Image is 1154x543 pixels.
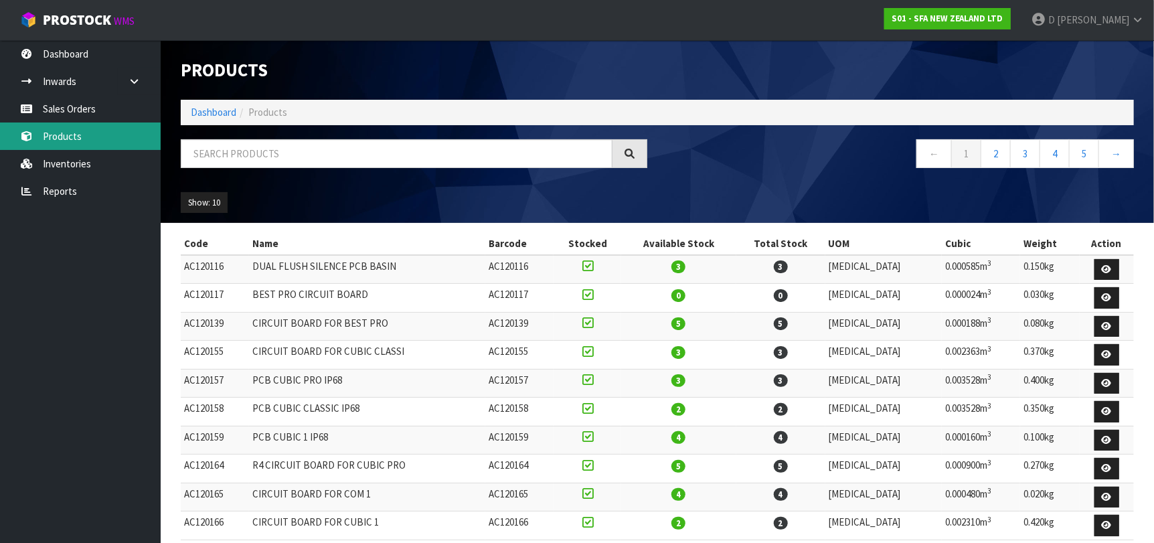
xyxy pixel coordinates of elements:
sup: 3 [987,344,991,354]
strong: S01 - SFA NEW ZEALAND LTD [892,13,1003,24]
td: 0.270kg [1020,455,1080,483]
td: 0.003528m [942,398,1020,426]
td: AC120117 [485,284,554,313]
sup: 3 [987,287,991,297]
th: Action [1080,233,1134,254]
td: AC120139 [181,312,249,341]
img: cube-alt.png [20,11,37,28]
td: AC120166 [181,512,249,540]
td: [MEDICAL_DATA] [825,369,942,398]
td: CIRCUIT BOARD FOR CUBIC 1 [249,512,485,540]
th: UOM [825,233,942,254]
td: 0.400kg [1020,369,1080,398]
span: 3 [774,260,788,273]
sup: 3 [987,258,991,268]
span: 3 [774,374,788,387]
span: 2 [774,517,788,530]
span: 4 [774,488,788,501]
sup: 3 [987,401,991,410]
td: AC120158 [485,398,554,426]
td: AC120117 [181,284,249,313]
td: [MEDICAL_DATA] [825,398,942,426]
td: AC120164 [181,455,249,483]
span: 5 [774,460,788,473]
td: [MEDICAL_DATA] [825,455,942,483]
td: AC120157 [181,369,249,398]
span: 2 [671,517,685,530]
td: [MEDICAL_DATA] [825,284,942,313]
th: Stocked [554,233,621,254]
td: 0.030kg [1020,284,1080,313]
td: AC120139 [485,312,554,341]
h1: Products [181,60,647,80]
td: 0.000188m [942,312,1020,341]
span: 3 [774,346,788,359]
sup: 3 [987,372,991,382]
td: CIRCUIT BOARD FOR BEST PRO [249,312,485,341]
th: Barcode [485,233,554,254]
nav: Page navigation [667,139,1134,172]
span: 5 [774,317,788,330]
span: 3 [671,346,685,359]
small: WMS [114,15,135,27]
span: 2 [774,403,788,416]
td: AC120158 [181,398,249,426]
sup: 3 [987,429,991,439]
td: PCB CUBIC CLASSIC IP68 [249,398,485,426]
td: 0.000480m [942,483,1020,512]
a: 5 [1069,139,1099,168]
span: 0 [671,289,685,302]
a: Dashboard [191,106,236,119]
td: 0.000585m [942,255,1020,284]
td: 0.002310m [942,512,1020,540]
span: 4 [774,431,788,444]
a: → [1098,139,1134,168]
td: 0.350kg [1020,398,1080,426]
span: 5 [671,460,685,473]
td: 0.000024m [942,284,1020,313]
td: 0.002363m [942,341,1020,370]
a: ← [916,139,952,168]
td: [MEDICAL_DATA] [825,255,942,284]
td: [MEDICAL_DATA] [825,512,942,540]
td: AC120157 [485,369,554,398]
td: [MEDICAL_DATA] [825,483,942,512]
th: Cubic [942,233,1020,254]
th: Weight [1020,233,1080,254]
td: DUAL FLUSH SILENCE PCB BASIN [249,255,485,284]
td: 0.020kg [1020,483,1080,512]
td: AC120166 [485,512,554,540]
span: ProStock [43,11,111,29]
td: AC120116 [181,255,249,284]
button: Show: 10 [181,192,228,214]
span: 3 [671,260,685,273]
span: D [1048,13,1055,26]
td: AC120116 [485,255,554,284]
a: 3 [1010,139,1040,168]
span: 5 [671,317,685,330]
td: PCB CUBIC 1 IP68 [249,426,485,455]
th: Available Stock [621,233,736,254]
td: AC120159 [485,426,554,455]
sup: 3 [987,515,991,524]
td: 0.100kg [1020,426,1080,455]
sup: 3 [987,458,991,467]
td: AC120159 [181,426,249,455]
span: 4 [671,431,685,444]
td: PCB CUBIC PRO IP68 [249,369,485,398]
td: 0.003528m [942,369,1020,398]
th: Name [249,233,485,254]
th: Code [181,233,249,254]
td: AC120164 [485,455,554,483]
span: 4 [671,488,685,501]
td: [MEDICAL_DATA] [825,312,942,341]
span: 0 [774,289,788,302]
td: 0.000160m [942,426,1020,455]
a: 4 [1040,139,1070,168]
td: 0.150kg [1020,255,1080,284]
td: 0.000900m [942,455,1020,483]
sup: 3 [987,315,991,325]
td: BEST PRO CIRCUIT BOARD [249,284,485,313]
span: 3 [671,374,685,387]
a: 2 [981,139,1011,168]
